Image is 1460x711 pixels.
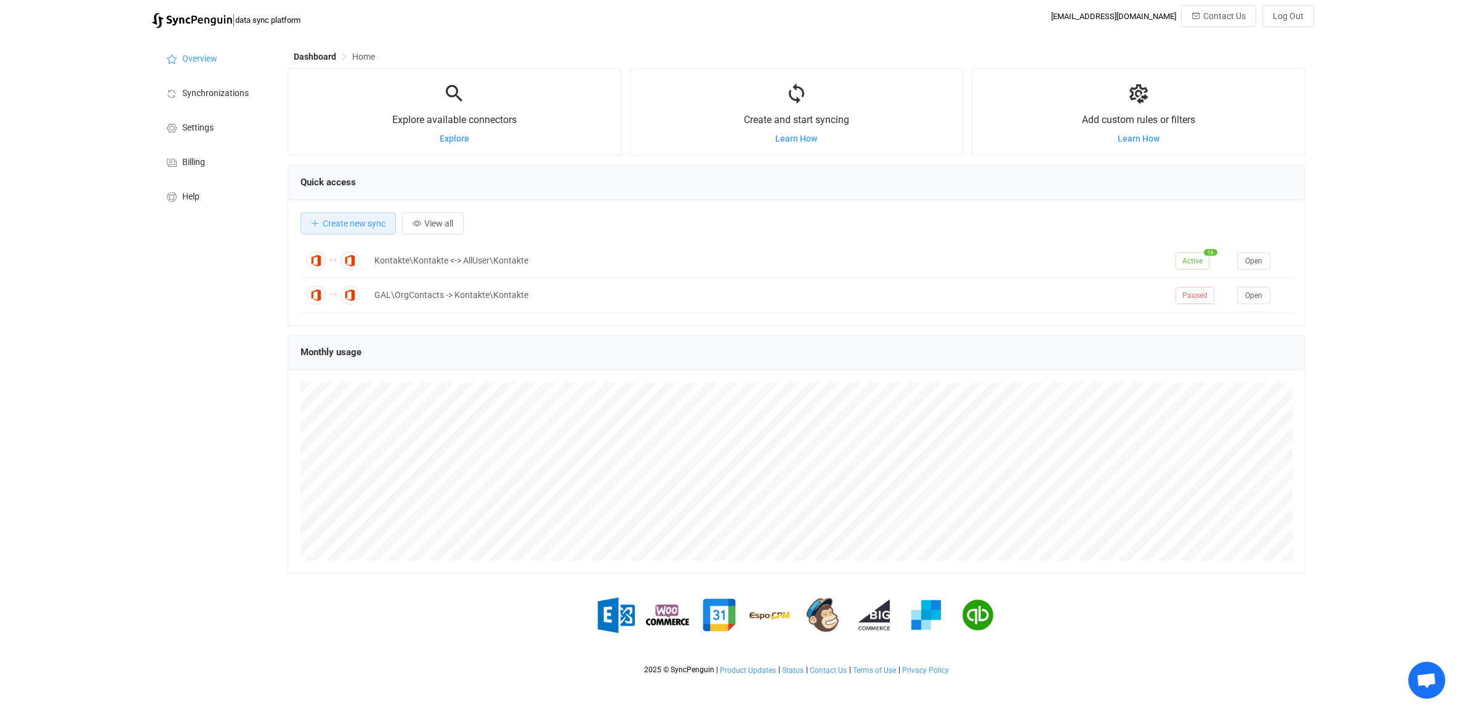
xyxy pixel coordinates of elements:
[182,192,200,202] span: Help
[1237,252,1270,270] button: Open
[300,212,396,235] button: Create new sync
[152,13,232,28] img: syncpenguin.svg
[902,666,949,675] span: Privacy Policy
[801,593,844,637] img: mailchimp.png
[1176,252,1209,270] span: Active
[775,134,817,143] a: Learn How
[341,286,360,305] img: Office 365 Contacts
[646,593,689,637] img: woo-commerce.png
[956,593,999,637] img: quickbooks.png
[182,123,214,133] span: Settings
[307,286,326,305] img: Office 365 GAL Contacts
[1051,12,1176,21] div: [EMAIL_ADDRESS][DOMAIN_NAME]
[749,593,793,637] img: espo-crm.png
[235,15,300,25] span: data sync platform
[323,219,385,228] span: Create new sync
[1181,5,1256,27] button: Contact Us
[402,212,464,235] button: View all
[152,179,275,213] a: Help
[1245,291,1262,300] span: Open
[341,251,360,270] img: Office 365 Contacts
[852,666,897,675] a: Terms of Use
[352,52,375,62] span: Home
[849,665,851,674] span: |
[1082,114,1195,126] span: Add custom rules or filters
[392,114,517,126] span: Explore available connectors
[182,158,205,167] span: Billing
[644,665,714,674] span: 2025 © SyncPenguin
[152,41,275,75] a: Overview
[744,114,849,126] span: Create and start syncing
[853,666,896,675] span: Terms of Use
[368,254,1169,268] div: Kontakte\Kontakte <-> AllUser\Kontakte
[810,666,847,675] span: Contact Us
[901,666,950,675] a: Privacy Policy
[698,593,741,637] img: google.png
[1204,249,1217,255] span: 16
[1237,255,1270,265] a: Open
[182,54,217,64] span: Overview
[232,11,235,28] span: |
[368,288,1169,302] div: GAL\OrgContacts -> Kontakte\Kontakte
[1245,257,1262,265] span: Open
[294,52,375,61] div: Breadcrumb
[1273,11,1304,21] span: Log Out
[1408,662,1445,699] a: Open chat
[152,11,300,28] a: |data sync platform
[300,347,361,358] span: Monthly usage
[594,593,637,637] img: exchange.png
[1118,134,1160,143] a: Learn How
[300,177,356,188] span: Quick access
[782,666,804,675] span: Status
[853,593,896,637] img: big-commerce.png
[424,219,453,228] span: View all
[720,666,776,675] span: Product Updates
[1237,287,1270,304] button: Open
[152,75,275,110] a: Synchronizations
[307,251,326,270] img: Office 365 Contacts
[1203,11,1246,21] span: Contact Us
[809,666,847,675] a: Contact Us
[806,665,808,674] span: |
[905,593,948,637] img: sendgrid.png
[1262,5,1314,27] button: Log Out
[1237,290,1270,300] a: Open
[152,144,275,179] a: Billing
[781,666,804,675] a: Status
[294,52,336,62] span: Dashboard
[182,89,249,98] span: Synchronizations
[152,110,275,144] a: Settings
[898,665,900,674] span: |
[1176,287,1214,304] span: Paused
[719,666,776,675] a: Product Updates
[440,134,469,143] a: Explore
[716,665,718,674] span: |
[778,665,780,674] span: |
